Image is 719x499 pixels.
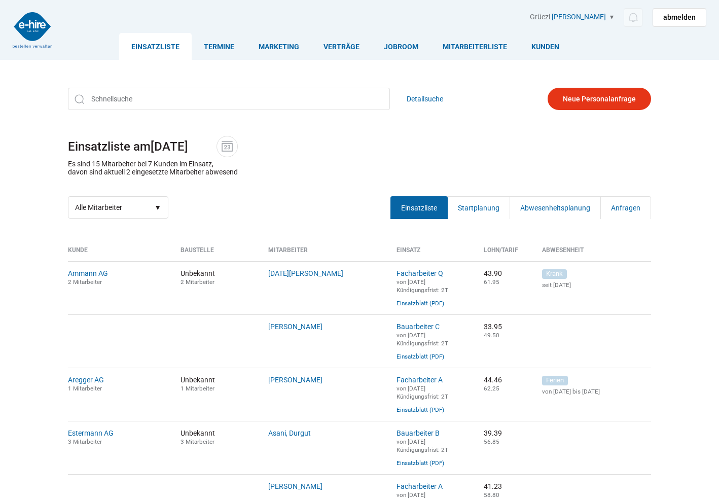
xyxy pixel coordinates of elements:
a: Startplanung [447,196,510,219]
th: Kunde [68,246,173,261]
small: 2 Mitarbeiter [68,278,102,286]
span: Unbekannt [181,429,253,445]
a: [PERSON_NAME] [268,323,322,331]
img: icon-date.svg [220,139,235,154]
small: seit [DATE] [542,281,651,289]
a: [PERSON_NAME] [268,482,322,490]
a: Estermann AG [68,429,114,437]
a: Asani, Durgut [268,429,311,437]
p: Es sind 15 Mitarbeiter bei 7 Kunden im Einsatz, davon sind aktuell 2 eingesetzte Mitarbeiter abwe... [68,160,238,176]
a: Jobroom [372,33,430,60]
a: abmelden [653,8,706,27]
a: Einsatzliste [119,33,192,60]
a: Einsatzblatt (PDF) [397,300,444,307]
a: Neue Personalanfrage [548,88,651,110]
th: Lohn/Tarif [476,246,534,261]
nobr: 44.46 [484,376,502,384]
small: 62.25 [484,385,499,392]
a: [DATE][PERSON_NAME] [268,269,343,277]
a: Abwesenheitsplanung [510,196,601,219]
a: Aregger AG [68,376,104,384]
a: Einsatzblatt (PDF) [397,406,444,413]
a: Facharbeiter A [397,376,443,384]
a: Marketing [246,33,311,60]
small: von [DATE] Kündigungsfrist: 2T [397,332,448,347]
a: Facharbeiter Q [397,269,443,277]
small: 1 Mitarbeiter [68,385,102,392]
a: Kunden [519,33,571,60]
th: Abwesenheit [534,246,651,261]
a: Bauarbeiter C [397,323,440,331]
nobr: 43.90 [484,269,502,277]
small: 49.50 [484,332,499,339]
small: von [DATE] bis [DATE] [542,388,651,395]
small: 1 Mitarbeiter [181,385,214,392]
div: Grüezi [530,13,706,27]
input: Schnellsuche [68,88,390,110]
a: Facharbeiter A [397,482,443,490]
a: Einsatzliste [390,196,448,219]
small: von [DATE] Kündigungsfrist: 2T [397,278,448,294]
span: Unbekannt [181,376,253,392]
small: 3 Mitarbeiter [68,438,102,445]
h1: Einsatzliste am [68,136,651,157]
th: Einsatz [389,246,477,261]
a: Ammann AG [68,269,108,277]
nobr: 33.95 [484,323,502,331]
a: Mitarbeiterliste [430,33,519,60]
th: Mitarbeiter [261,246,389,261]
small: 58.80 [484,491,499,498]
small: 3 Mitarbeiter [181,438,214,445]
a: [PERSON_NAME] [268,376,322,384]
a: Einsatzblatt (PDF) [397,459,444,467]
a: Termine [192,33,246,60]
small: 56.85 [484,438,499,445]
a: Bauarbeiter B [397,429,440,437]
img: icon-notification.svg [627,11,639,24]
small: von [DATE] Kündigungsfrist: 2T [397,385,448,400]
span: Unbekannt [181,269,253,286]
a: Verträge [311,33,372,60]
span: Ferien [542,376,568,385]
span: Krank [542,269,567,279]
small: von [DATE] Kündigungsfrist: 2T [397,438,448,453]
nobr: 39.39 [484,429,502,437]
img: logo2.png [13,12,52,48]
th: Baustelle [173,246,261,261]
a: Anfragen [600,196,651,219]
small: 61.95 [484,278,499,286]
a: [PERSON_NAME] [552,13,606,21]
small: 2 Mitarbeiter [181,278,214,286]
nobr: 41.23 [484,482,502,490]
a: Detailsuche [407,88,443,110]
a: Einsatzblatt (PDF) [397,353,444,360]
